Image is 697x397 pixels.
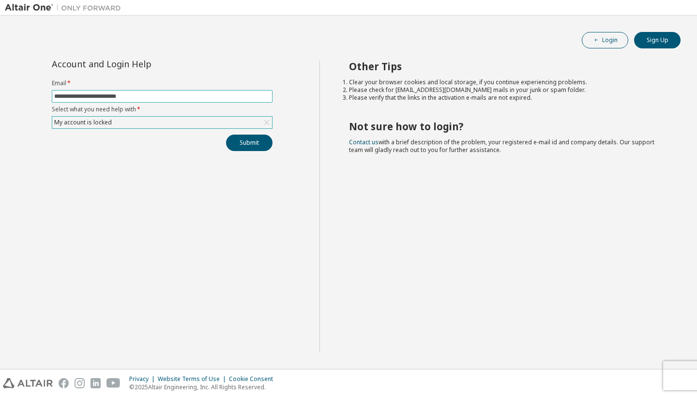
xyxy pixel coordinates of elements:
li: Please check for [EMAIL_ADDRESS][DOMAIN_NAME] mails in your junk or spam folder. [349,86,664,94]
button: Submit [226,135,273,151]
span: with a brief description of the problem, your registered e-mail id and company details. Our suppo... [349,138,654,154]
label: Email [52,79,273,87]
div: Cookie Consent [229,375,279,383]
div: Privacy [129,375,158,383]
div: My account is locked [53,117,113,128]
img: linkedin.svg [91,378,101,388]
p: © 2025 Altair Engineering, Inc. All Rights Reserved. [129,383,279,391]
label: Select what you need help with [52,106,273,113]
button: Sign Up [634,32,681,48]
div: Account and Login Help [52,60,228,68]
li: Clear your browser cookies and local storage, if you continue experiencing problems. [349,78,664,86]
div: Website Terms of Use [158,375,229,383]
img: youtube.svg [106,378,121,388]
div: My account is locked [52,117,272,128]
a: Contact us [349,138,379,146]
img: facebook.svg [59,378,69,388]
h2: Not sure how to login? [349,120,664,133]
img: instagram.svg [75,378,85,388]
button: Login [582,32,628,48]
h2: Other Tips [349,60,664,73]
img: altair_logo.svg [3,378,53,388]
li: Please verify that the links in the activation e-mails are not expired. [349,94,664,102]
img: Altair One [5,3,126,13]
